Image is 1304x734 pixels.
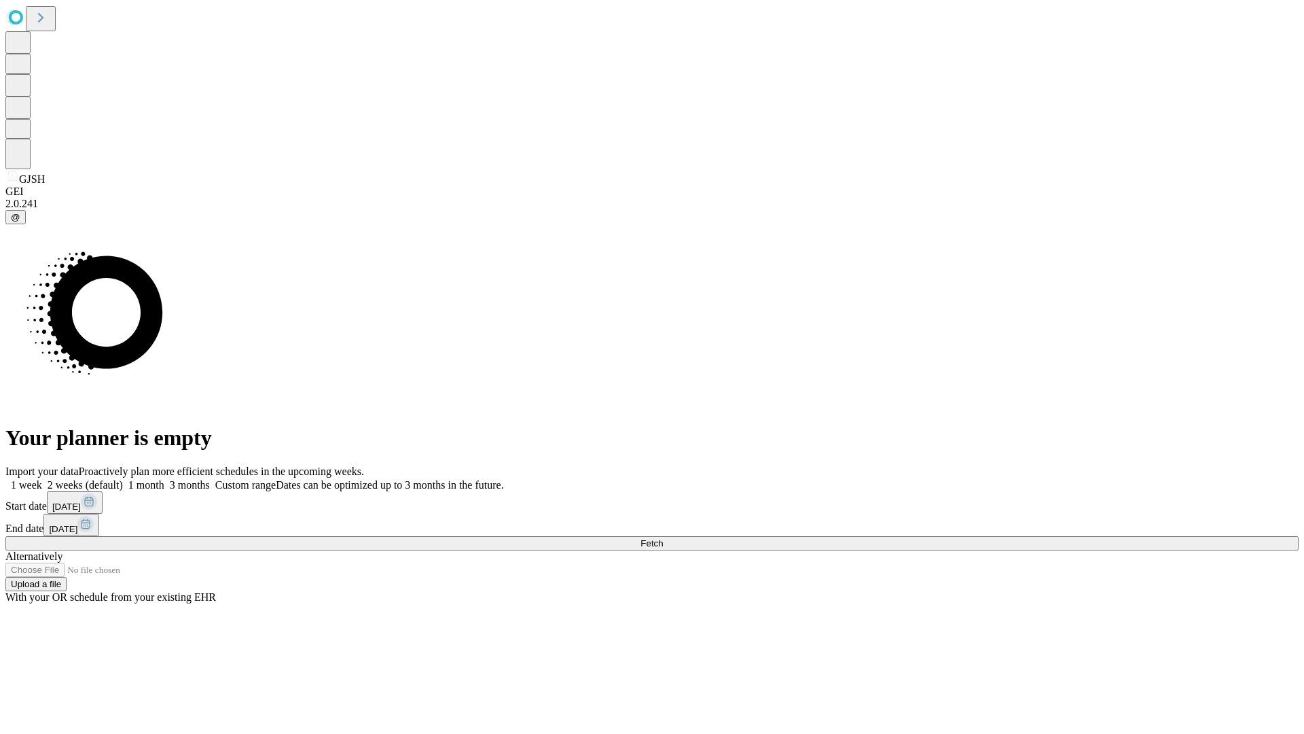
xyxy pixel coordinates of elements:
button: [DATE] [43,514,99,536]
button: Upload a file [5,577,67,591]
span: @ [11,212,20,222]
div: 2.0.241 [5,198,1299,210]
span: Custom range [215,479,276,491]
span: Alternatively [5,550,62,562]
span: 3 months [170,479,210,491]
span: [DATE] [49,524,77,534]
div: GEI [5,186,1299,198]
span: 2 weeks (default) [48,479,123,491]
button: @ [5,210,26,224]
div: Start date [5,491,1299,514]
span: Fetch [640,538,663,548]
span: GJSH [19,173,45,185]
span: 1 week [11,479,42,491]
button: [DATE] [47,491,103,514]
button: Fetch [5,536,1299,550]
span: Dates can be optimized up to 3 months in the future. [276,479,503,491]
span: With your OR schedule from your existing EHR [5,591,216,603]
span: [DATE] [52,502,81,512]
div: End date [5,514,1299,536]
span: Import your data [5,466,79,477]
span: Proactively plan more efficient schedules in the upcoming weeks. [79,466,364,477]
h1: Your planner is empty [5,425,1299,451]
span: 1 month [128,479,164,491]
